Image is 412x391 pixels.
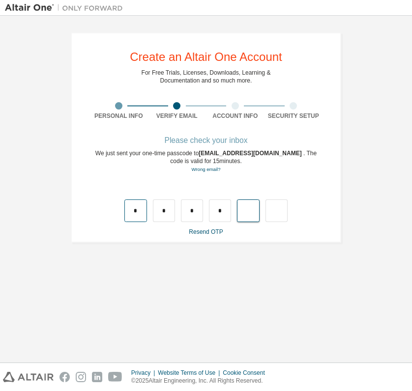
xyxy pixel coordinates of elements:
img: youtube.svg [108,372,122,382]
div: Verify Email [148,112,206,120]
div: Account Info [206,112,265,120]
img: Altair One [5,3,128,13]
div: Website Terms of Use [158,369,223,377]
div: Please check your inbox [89,138,323,143]
img: facebook.svg [59,372,70,382]
a: Resend OTP [189,228,223,235]
div: Security Setup [265,112,323,120]
div: Personal Info [89,112,148,120]
img: instagram.svg [76,372,86,382]
img: altair_logo.svg [3,372,54,382]
p: © 2025 Altair Engineering, Inc. All Rights Reserved. [131,377,271,385]
a: Go back to the registration form [191,167,220,172]
div: For Free Trials, Licenses, Downloads, Learning & Documentation and so much more. [142,69,271,84]
div: We just sent your one-time passcode to . The code is valid for 15 minutes. [89,149,323,173]
div: Privacy [131,369,158,377]
span: [EMAIL_ADDRESS][DOMAIN_NAME] [199,150,303,157]
img: linkedin.svg [92,372,102,382]
div: Cookie Consent [223,369,270,377]
div: Create an Altair One Account [130,51,282,63]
